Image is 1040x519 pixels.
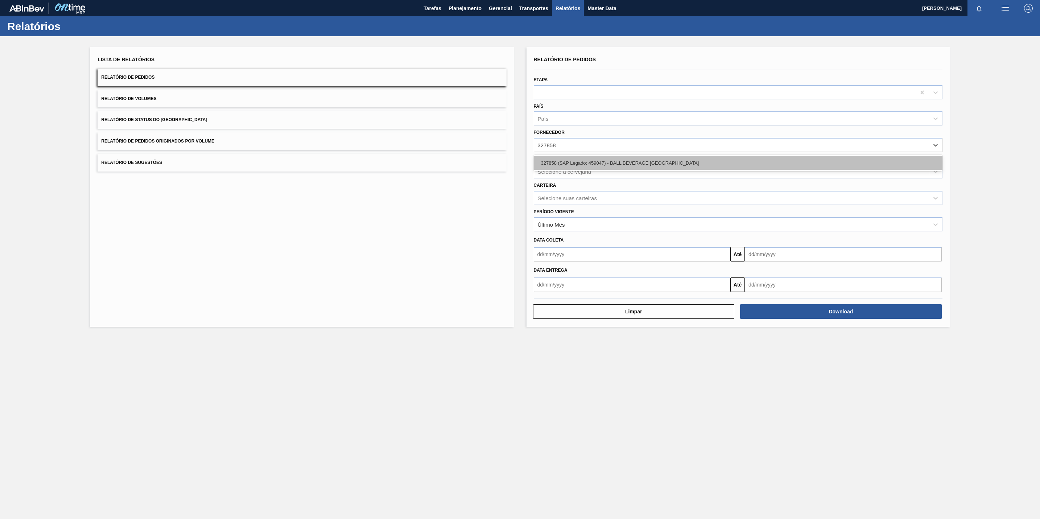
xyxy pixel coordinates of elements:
span: Relatórios [556,4,580,13]
div: Selecione suas carteiras [538,195,597,201]
button: Até [730,247,745,261]
button: Notificações [967,3,991,13]
span: Planejamento [449,4,482,13]
span: Relatório de Sugestões [101,160,162,165]
span: Relatório de Volumes [101,96,156,101]
label: País [534,104,544,109]
div: Selecione a cervejaria [538,168,591,174]
button: Relatório de Pedidos Originados por Volume [98,132,506,150]
span: Data coleta [534,238,564,243]
label: Fornecedor [534,130,565,135]
button: Limpar [533,304,735,319]
img: Logout [1024,4,1033,13]
button: Relatório de Status do [GEOGRAPHIC_DATA] [98,111,506,129]
input: dd/mm/yyyy [745,247,942,261]
span: Tarefas [424,4,441,13]
div: 327858 (SAP Legado: 459047) - BALL BEVERAGE [GEOGRAPHIC_DATA] [534,156,942,170]
span: Data entrega [534,268,568,273]
button: Relatório de Sugestões [98,154,506,172]
input: dd/mm/yyyy [534,277,731,292]
div: Último Mês [538,221,565,227]
label: Etapa [534,77,548,82]
button: Relatório de Volumes [98,90,506,108]
span: Lista de Relatórios [98,57,154,62]
span: Relatório de Pedidos [101,75,154,80]
span: Relatório de Pedidos [534,57,596,62]
button: Até [730,277,745,292]
h1: Relatórios [7,22,136,30]
button: Relatório de Pedidos [98,69,506,86]
span: Relatório de Pedidos Originados por Volume [101,139,214,144]
span: Master Data [587,4,616,13]
label: Período Vigente [534,209,574,214]
span: Gerencial [489,4,512,13]
button: Download [740,304,942,319]
span: Transportes [519,4,548,13]
input: dd/mm/yyyy [534,247,731,261]
img: TNhmsLtSVTkK8tSr43FrP2fwEKptu5GPRR3wAAAABJRU5ErkJggg== [9,5,44,12]
img: userActions [1001,4,1010,13]
span: Relatório de Status do [GEOGRAPHIC_DATA] [101,117,207,122]
div: País [538,116,549,122]
label: Carteira [534,183,556,188]
input: dd/mm/yyyy [745,277,942,292]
